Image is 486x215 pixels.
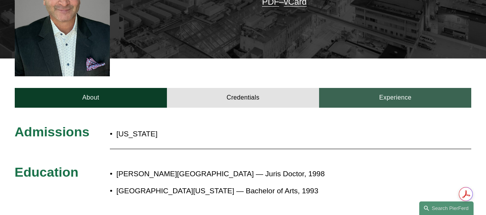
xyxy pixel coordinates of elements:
a: Credentials [167,88,319,108]
span: Education [15,165,78,179]
a: Experience [319,88,471,108]
p: [PERSON_NAME][GEOGRAPHIC_DATA] — Juris Doctor, 1998 [116,167,415,181]
span: Admissions [15,124,90,139]
a: Search this site [419,201,474,215]
p: [US_STATE] [116,127,281,141]
a: About [15,88,167,108]
p: [GEOGRAPHIC_DATA][US_STATE] — Bachelor of Arts, 1993 [116,184,415,198]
